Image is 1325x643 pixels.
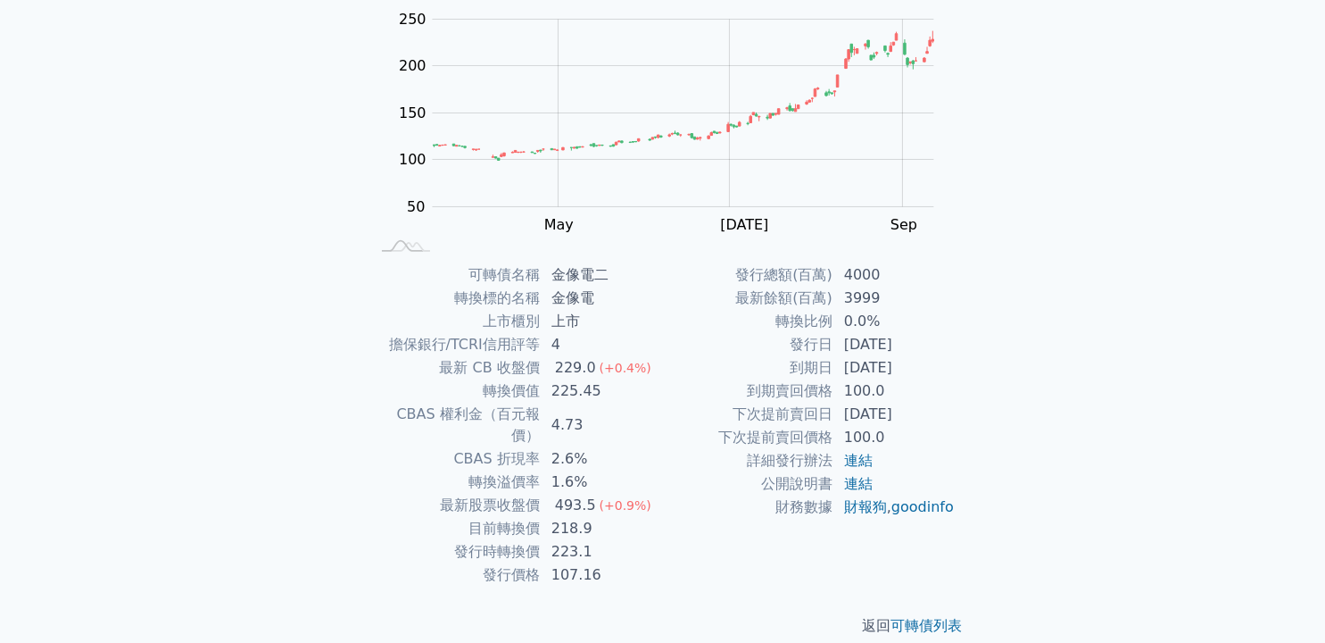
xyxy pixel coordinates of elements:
td: 發行時轉換價 [370,540,541,564]
td: 225.45 [541,380,663,403]
td: 發行日 [663,333,833,356]
td: 最新股票收盤價 [370,494,541,517]
td: , [833,496,956,519]
td: 上市櫃別 [370,310,541,333]
span: (+0.9%) [600,498,651,513]
a: 連結 [844,475,873,492]
td: 到期日 [663,356,833,380]
tspan: 150 [399,104,426,121]
tspan: May [544,216,574,233]
tspan: [DATE] [720,216,768,233]
td: [DATE] [833,356,956,380]
tspan: 250 [399,11,426,28]
td: 下次提前賣回日 [663,403,833,426]
a: goodinfo [891,498,954,515]
td: 發行價格 [370,564,541,587]
div: 229.0 [551,357,600,379]
td: 100.0 [833,380,956,403]
td: 金像電 [541,287,663,310]
td: 轉換價值 [370,380,541,403]
td: 公開說明書 [663,472,833,496]
td: 轉換溢價率 [370,471,541,494]
td: 最新餘額(百萬) [663,287,833,310]
span: (+0.4%) [600,361,651,375]
td: 目前轉換價 [370,517,541,540]
td: 財務數據 [663,496,833,519]
td: 詳細發行辦法 [663,449,833,472]
g: Chart [390,11,961,270]
td: 轉換比例 [663,310,833,333]
td: [DATE] [833,333,956,356]
div: 493.5 [551,495,600,516]
td: 上市 [541,310,663,333]
td: 223.1 [541,540,663,564]
tspan: 200 [399,57,426,74]
td: 3999 [833,287,956,310]
td: 下次提前賣回價格 [663,426,833,449]
td: CBAS 權利金（百元報價） [370,403,541,447]
p: 返回 [349,615,977,637]
a: 財報狗 [844,498,887,515]
td: 擔保銀行/TCRI信用評等 [370,333,541,356]
td: 發行總額(百萬) [663,263,833,287]
tspan: 100 [399,151,426,168]
td: 最新 CB 收盤價 [370,356,541,380]
tspan: Sep [890,216,917,233]
a: 連結 [844,452,873,469]
a: 可轉債列表 [891,617,963,634]
td: 218.9 [541,517,663,540]
td: 1.6% [541,471,663,494]
td: 2.6% [541,447,663,471]
td: 100.0 [833,426,956,449]
td: CBAS 折現率 [370,447,541,471]
td: 轉換標的名稱 [370,287,541,310]
td: 到期賣回價格 [663,380,833,403]
td: 金像電二 [541,263,663,287]
td: 4.73 [541,403,663,447]
td: 可轉債名稱 [370,263,541,287]
tspan: 50 [407,198,425,215]
td: 107.16 [541,564,663,587]
td: 4000 [833,263,956,287]
td: [DATE] [833,403,956,426]
td: 4 [541,333,663,356]
td: 0.0% [833,310,956,333]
